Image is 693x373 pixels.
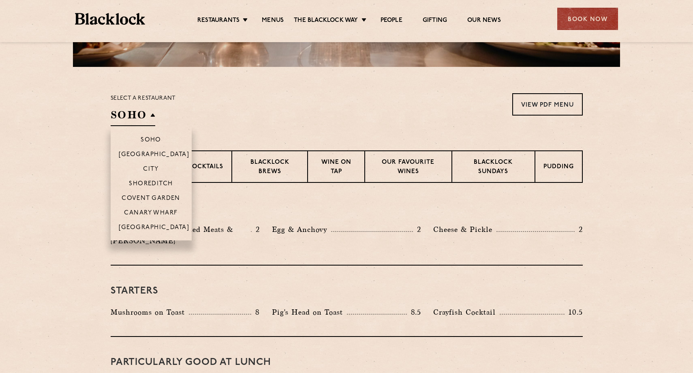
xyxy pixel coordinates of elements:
h2: SOHO [111,108,155,126]
h3: Starters [111,286,583,296]
p: [GEOGRAPHIC_DATA] [119,224,190,232]
p: Select a restaurant [111,93,176,104]
p: City [143,166,159,174]
p: Egg & Anchovy [272,224,331,235]
p: 10.5 [565,307,582,317]
p: Cocktails [187,163,223,173]
div: Book Now [557,8,618,30]
p: 2 [252,224,260,235]
a: Menus [262,17,284,26]
p: Cheese & Pickle [433,224,496,235]
img: BL_Textured_Logo-footer-cropped.svg [75,13,145,25]
p: 8 [251,307,260,317]
p: Our favourite wines [373,158,443,177]
p: Pudding [543,163,574,173]
p: Shoreditch [129,180,173,189]
p: Blacklock Sundays [460,158,526,177]
p: 2 [575,224,583,235]
h3: PARTICULARLY GOOD AT LUNCH [111,357,583,368]
p: Crayfish Cocktail [433,307,500,318]
p: [GEOGRAPHIC_DATA] [119,151,190,159]
a: Restaurants [197,17,240,26]
a: Our News [467,17,501,26]
p: Covent Garden [122,195,180,203]
p: Blacklock Brews [240,158,299,177]
p: 8.5 [407,307,421,317]
p: Canary Wharf [124,210,178,218]
p: 2 [413,224,421,235]
a: People [381,17,402,26]
a: Gifting [423,17,447,26]
p: Mushrooms on Toast [111,307,189,318]
p: Pig's Head on Toast [272,307,347,318]
a: View PDF Menu [512,93,583,116]
h3: Pre Chop Bites [111,203,583,214]
a: The Blacklock Way [294,17,358,26]
p: Soho [141,137,161,145]
p: Wine on Tap [316,158,356,177]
